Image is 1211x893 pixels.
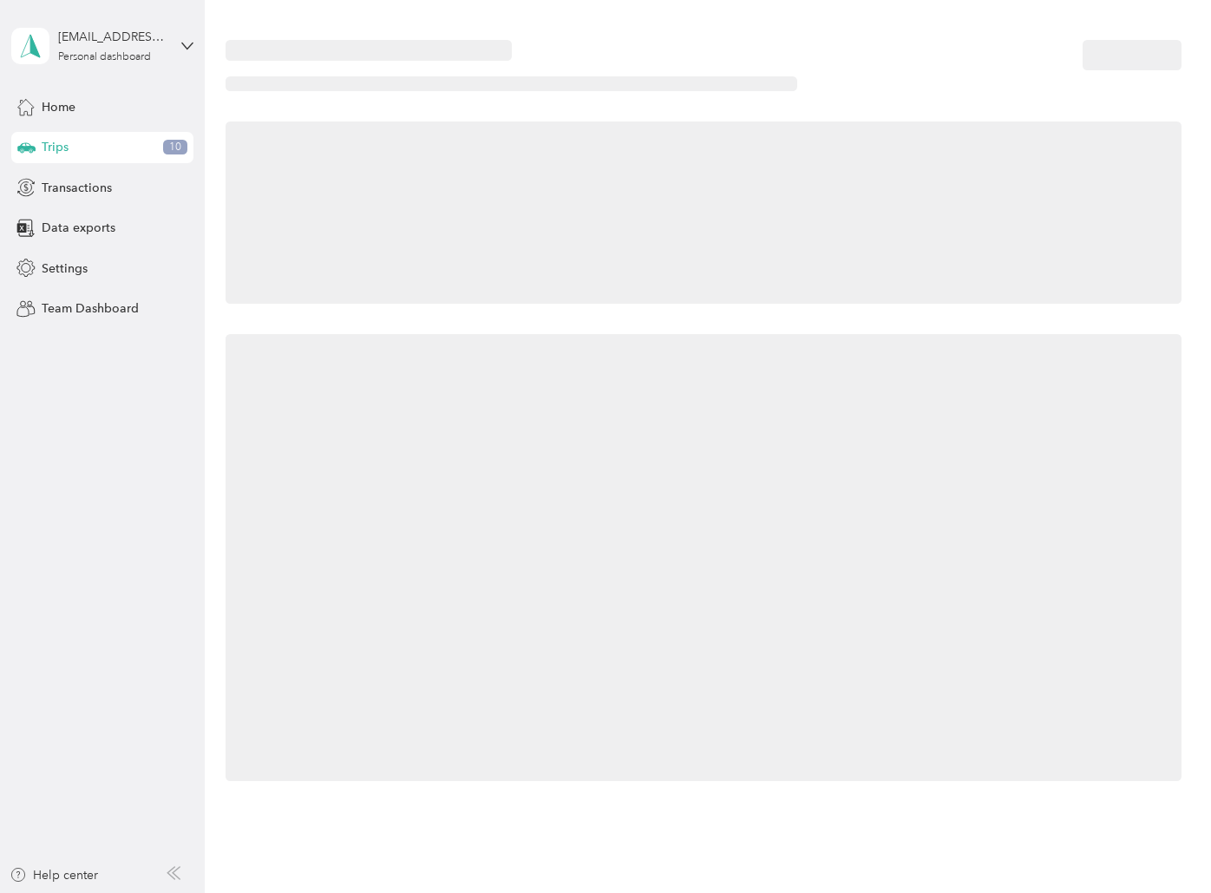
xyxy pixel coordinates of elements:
[58,52,151,62] div: Personal dashboard
[42,179,112,197] span: Transactions
[58,28,167,46] div: [EMAIL_ADDRESS][DOMAIN_NAME]
[42,219,115,237] span: Data exports
[42,98,75,116] span: Home
[163,140,187,155] span: 10
[42,299,139,318] span: Team Dashboard
[42,138,69,156] span: Trips
[10,866,98,884] button: Help center
[42,259,88,278] span: Settings
[1114,796,1211,893] iframe: Everlance-gr Chat Button Frame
